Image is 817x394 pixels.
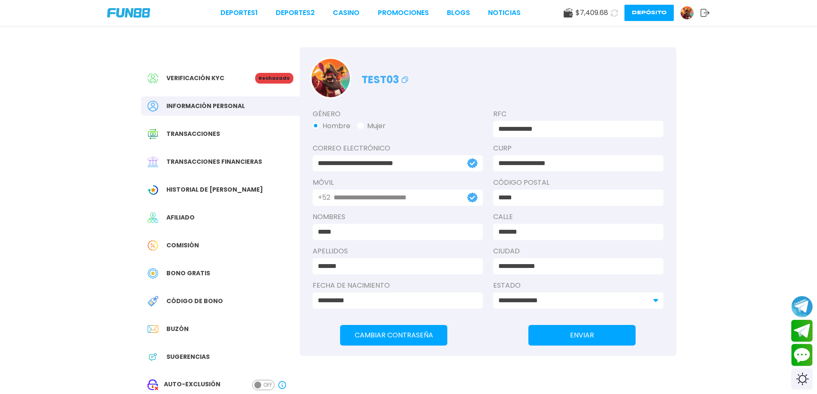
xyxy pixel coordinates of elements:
label: Género [313,109,483,119]
img: Transaction History [148,129,158,139]
span: $ 7,409.68 [576,8,608,18]
a: Free BonusBono Gratis [141,264,300,283]
span: Bono Gratis [166,269,210,278]
label: Estado [493,280,663,291]
img: App Feedback [148,352,158,362]
img: Affiliate [148,212,158,223]
img: Commission [148,240,158,251]
div: Switch theme [791,368,813,390]
span: Código de bono [166,297,223,306]
button: Mujer [357,121,386,131]
button: Join telegram channel [791,295,813,318]
span: Buzón [166,325,189,334]
button: Depósito [624,5,674,21]
a: BLOGS [447,8,470,18]
span: Transacciones [166,129,220,138]
img: Company Logo [107,8,150,18]
label: Correo electrónico [313,143,483,153]
label: Calle [493,212,663,222]
a: Wagering TransactionHistorial de [PERSON_NAME] [141,180,300,199]
button: Contact customer service [791,344,813,366]
img: Free Bonus [148,268,158,279]
a: InboxBuzón [141,319,300,339]
a: Verificación KYCRechazado [141,69,300,88]
img: Personal [148,101,158,111]
label: Fecha de Nacimiento [313,280,483,291]
span: Sugerencias [166,352,210,361]
a: PersonalInformación personal [141,96,300,116]
a: AffiliateAfiliado [141,208,300,227]
img: Inbox [148,324,158,334]
a: Redeem BonusCódigo de bono [141,292,300,311]
a: Transaction HistoryTransacciones [141,124,300,144]
span: Transacciones financieras [166,157,262,166]
img: Wagering Transaction [148,184,158,195]
a: Avatar [680,6,700,20]
span: OFF [263,381,272,389]
span: Comisión [166,241,199,250]
a: Promociones [378,8,429,18]
label: NOMBRES [313,212,483,222]
button: Join telegram [791,320,813,342]
p: Rechazado [255,73,293,84]
label: Ciudad [493,246,663,256]
a: Financial TransactionTransacciones financieras [141,152,300,171]
span: AUTO-EXCLUSIÓN [164,380,220,390]
a: App FeedbackSugerencias [141,347,300,367]
p: test03 [362,68,410,87]
button: Hombre [313,121,350,131]
button: Cambiar Contraseña [340,325,447,346]
span: Verificación KYC [166,74,224,83]
a: CASINO [333,8,359,18]
img: Close Account [148,379,158,390]
a: Deportes2 [276,8,315,18]
img: Redeem Bonus [148,296,158,307]
a: CommissionComisión [141,236,300,255]
label: Código Postal [493,177,663,188]
a: NOTICIAS [488,8,521,18]
p: +52 [318,192,330,203]
img: Avatar [681,6,693,19]
a: Deportes1 [220,8,258,18]
img: Avatar [311,59,350,97]
label: RFC [493,109,663,119]
label: CURP [493,143,663,153]
img: Financial Transaction [148,156,158,167]
span: Afiliado [166,213,195,222]
label: Móvil [313,177,483,188]
label: APELLIDOS [313,246,483,256]
button: ENVIAR [528,325,636,346]
span: Información personal [166,102,245,111]
span: Historial de [PERSON_NAME] [166,185,263,194]
button: OFF [252,380,274,390]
